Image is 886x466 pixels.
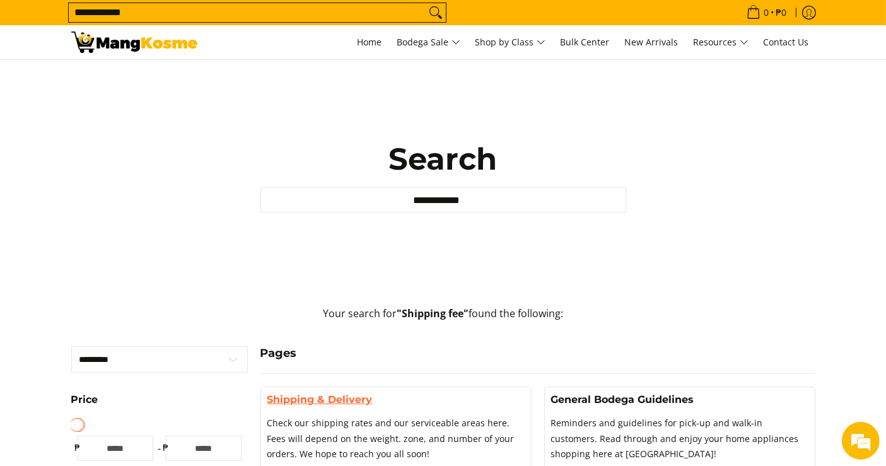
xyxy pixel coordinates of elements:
strong: "Shipping fee" [397,306,469,320]
summary: Open [71,395,98,414]
a: Bulk Center [554,25,616,59]
span: Shop by Class [475,35,545,50]
span: Home [358,36,382,48]
a: New Arrivals [619,25,685,59]
img: Search: 4 results found for &quot;Shipping fee&quot; | Mang Kosme [71,32,197,53]
a: Shipping & Delivery [267,393,373,405]
a: Resources [687,25,755,59]
span: Reminders and guidelines for pick-up and walk-in customers. Read through and enjoy your home appl... [551,417,799,460]
p: Your search for found the following: [71,306,815,334]
a: Contact Us [757,25,815,59]
button: Search [426,3,446,22]
span: ₱ [160,441,172,454]
span: Bulk Center [561,36,610,48]
a: General Bodega Guidelines [551,393,694,405]
span: Contact Us [764,36,809,48]
h4: Pages [260,346,815,361]
a: Bodega Sale [391,25,467,59]
span: • [743,6,791,20]
span: ₱0 [774,8,789,17]
span: New Arrivals [625,36,679,48]
a: Home [351,25,388,59]
span: ₱ [71,441,84,454]
span: Check our shipping rates and our serviceable areas here. Fees will depend on the weight. zone, an... [267,417,515,460]
span: 0 [762,8,771,17]
a: Shop by Class [469,25,552,59]
nav: Main Menu [210,25,815,59]
h1: Search [260,140,626,178]
span: Bodega Sale [397,35,460,50]
span: Resources [694,35,749,50]
span: Price [71,395,98,405]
